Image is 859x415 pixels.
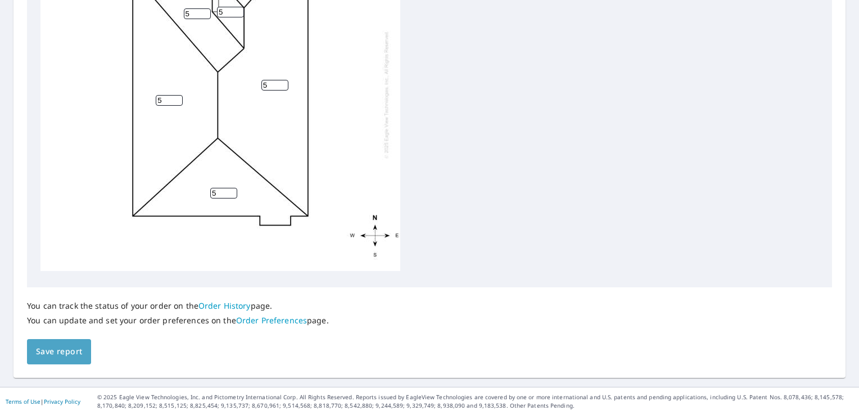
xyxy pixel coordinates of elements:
[27,339,91,364] button: Save report
[198,300,251,311] a: Order History
[44,398,80,405] a: Privacy Policy
[236,315,307,326] a: Order Preferences
[27,315,329,326] p: You can update and set your order preferences on the page.
[6,398,80,405] p: |
[27,301,329,311] p: You can track the status of your order on the page.
[6,398,40,405] a: Terms of Use
[36,345,82,359] span: Save report
[97,393,853,410] p: © 2025 Eagle View Technologies, Inc. and Pictometry International Corp. All Rights Reserved. Repo...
